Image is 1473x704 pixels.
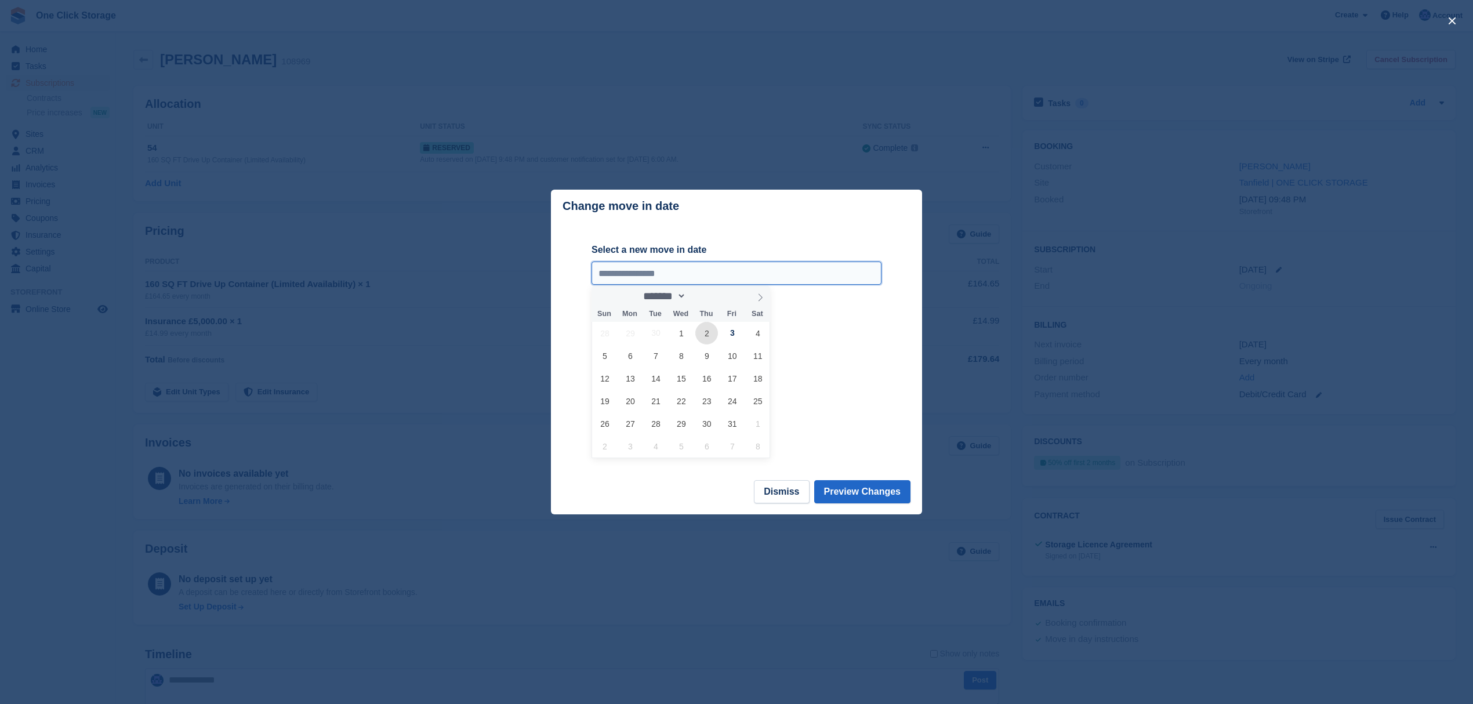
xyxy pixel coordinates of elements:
[670,367,692,390] span: October 15, 2025
[745,310,770,318] span: Sat
[644,344,667,367] span: October 7, 2025
[719,310,745,318] span: Fri
[695,367,718,390] span: October 16, 2025
[754,480,809,503] button: Dismiss
[670,390,692,412] span: October 22, 2025
[686,290,723,302] input: Year
[639,290,686,302] select: Month
[670,344,692,367] span: October 8, 2025
[694,310,719,318] span: Thu
[721,344,743,367] span: October 10, 2025
[746,344,769,367] span: October 11, 2025
[619,367,641,390] span: October 13, 2025
[746,367,769,390] span: October 18, 2025
[593,367,616,390] span: October 12, 2025
[695,390,718,412] span: October 23, 2025
[695,412,718,435] span: October 30, 2025
[644,435,667,458] span: November 4, 2025
[721,435,743,458] span: November 7, 2025
[644,412,667,435] span: October 28, 2025
[721,412,743,435] span: October 31, 2025
[746,412,769,435] span: November 1, 2025
[619,412,641,435] span: October 27, 2025
[814,480,911,503] button: Preview Changes
[619,344,641,367] span: October 6, 2025
[592,243,881,257] label: Select a new move in date
[619,435,641,458] span: November 3, 2025
[746,435,769,458] span: November 8, 2025
[563,199,679,213] p: Change move in date
[593,390,616,412] span: October 19, 2025
[746,390,769,412] span: October 25, 2025
[643,310,668,318] span: Tue
[670,412,692,435] span: October 29, 2025
[619,322,641,344] span: September 29, 2025
[721,367,743,390] span: October 17, 2025
[644,390,667,412] span: October 21, 2025
[695,344,718,367] span: October 9, 2025
[593,344,616,367] span: October 5, 2025
[695,322,718,344] span: October 2, 2025
[721,322,743,344] span: October 3, 2025
[1443,12,1461,30] button: close
[593,435,616,458] span: November 2, 2025
[593,412,616,435] span: October 26, 2025
[644,322,667,344] span: September 30, 2025
[592,310,617,318] span: Sun
[617,310,643,318] span: Mon
[670,435,692,458] span: November 5, 2025
[721,390,743,412] span: October 24, 2025
[746,322,769,344] span: October 4, 2025
[619,390,641,412] span: October 20, 2025
[695,435,718,458] span: November 6, 2025
[593,322,616,344] span: September 28, 2025
[668,310,694,318] span: Wed
[670,322,692,344] span: October 1, 2025
[644,367,667,390] span: October 14, 2025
